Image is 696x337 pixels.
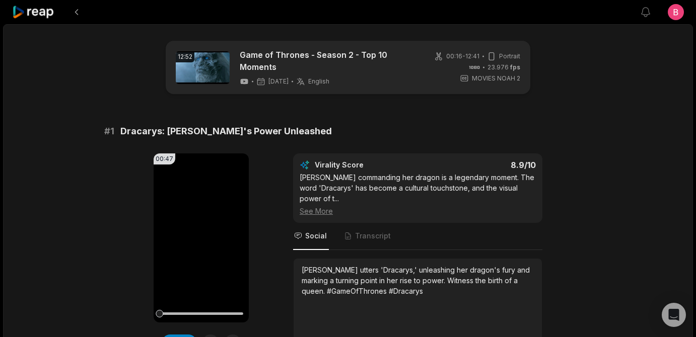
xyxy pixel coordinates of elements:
span: Dracarys: [PERSON_NAME]'s Power Unleashed [120,124,332,138]
span: Transcript [355,231,391,241]
span: English [308,77,329,86]
div: [PERSON_NAME] utters 'Dracarys,' unleashing her dragon's fury and marking a turning point in her ... [302,265,534,296]
div: Open Intercom Messenger [662,303,686,327]
span: 23.976 [488,63,520,72]
div: See More [300,206,536,216]
div: Virality Score [315,160,423,170]
span: 00:16 - 12:41 [446,52,479,61]
span: Social [305,231,327,241]
span: # 1 [104,124,114,138]
div: 8.9 /10 [428,160,536,170]
span: [DATE] [268,77,289,86]
span: MOVIES NOAH 2 [472,74,520,83]
div: [PERSON_NAME] commanding her dragon is a legendary moment. The word 'Dracarys' has become a cultu... [300,172,536,216]
span: Portrait [499,52,520,61]
span: fps [510,63,520,71]
nav: Tabs [293,223,542,250]
a: Game of Thrones - Season 2 - Top 10 Moments [240,49,413,73]
video: Your browser does not support mp4 format. [154,153,249,322]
